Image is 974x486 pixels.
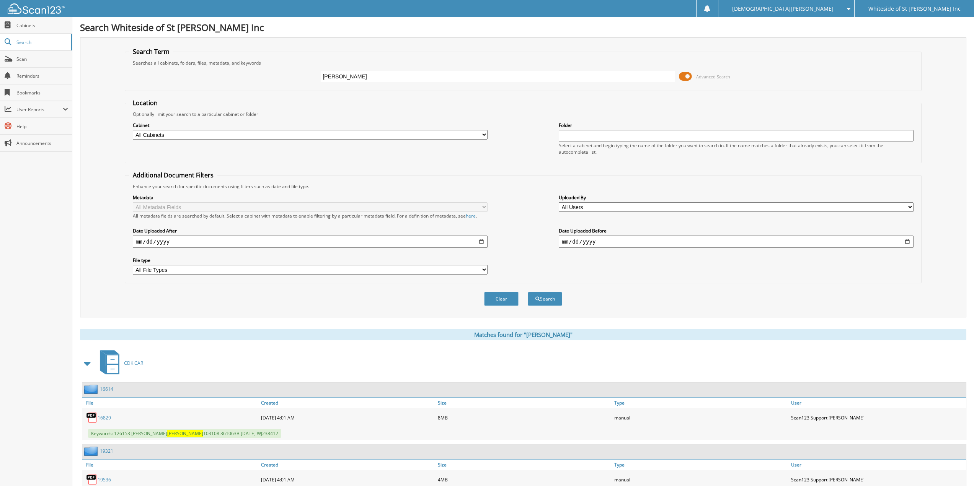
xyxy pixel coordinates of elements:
[612,460,789,470] a: Type
[696,74,730,80] span: Advanced Search
[789,398,966,408] a: User
[528,292,562,306] button: Search
[129,111,917,117] div: Optionally limit your search to a particular cabinet or folder
[259,410,436,425] div: [DATE] 4:01 AM
[86,474,98,485] img: PDF.png
[133,122,488,128] label: Cabinet
[16,39,67,46] span: Search
[133,228,488,234] label: Date Uploaded After
[133,213,488,219] div: All metadata fields are searched by default. Select a cabinet with metadata to enable filtering b...
[80,21,966,34] h1: Search Whiteside of St [PERSON_NAME] Inc
[16,106,63,113] span: User Reports
[466,213,476,219] a: here
[95,348,143,378] a: CDK CAR
[436,410,613,425] div: 8MB
[88,429,281,438] span: Keywords: 126153 [PERSON_NAME] 103108 361063B [DATE] WJ238412
[129,60,917,66] div: Searches all cabinets, folders, files, metadata, and keywords
[484,292,519,306] button: Clear
[612,410,789,425] div: manual
[436,398,613,408] a: Size
[84,446,100,456] img: folder2.png
[559,194,914,201] label: Uploaded By
[789,410,966,425] div: Scan123 Support [PERSON_NAME]
[133,194,488,201] label: Metadata
[100,386,113,392] a: 16614
[436,460,613,470] a: Size
[167,430,203,437] span: [PERSON_NAME]
[100,448,113,454] a: 19321
[133,257,488,263] label: File type
[84,384,100,394] img: folder2.png
[98,476,111,483] a: 19536
[82,398,259,408] a: File
[868,7,961,11] span: Whiteside of St [PERSON_NAME] Inc
[259,398,436,408] a: Created
[16,56,68,62] span: Scan
[16,140,68,146] span: Announcements
[86,412,98,423] img: PDF.png
[559,236,914,248] input: end
[129,99,162,107] legend: Location
[16,123,68,130] span: Help
[259,460,436,470] a: Created
[129,183,917,190] div: Enhance your search for specific documents using filters such as date and file type.
[80,329,966,340] div: Matches found for "[PERSON_NAME]"
[559,228,914,234] label: Date Uploaded Before
[559,142,914,155] div: Select a cabinet and begin typing the name of the folder you want to search in. If the name match...
[16,22,68,29] span: Cabinets
[612,398,789,408] a: Type
[8,3,65,14] img: scan123-logo-white.svg
[732,7,834,11] span: [DEMOGRAPHIC_DATA][PERSON_NAME]
[16,73,68,79] span: Reminders
[133,236,488,248] input: start
[789,460,966,470] a: User
[82,460,259,470] a: File
[16,89,68,96] span: Bookmarks
[129,47,173,56] legend: Search Term
[129,171,217,179] legend: Additional Document Filters
[124,360,143,366] span: CDK CAR
[559,122,914,128] label: Folder
[98,414,111,421] a: 16829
